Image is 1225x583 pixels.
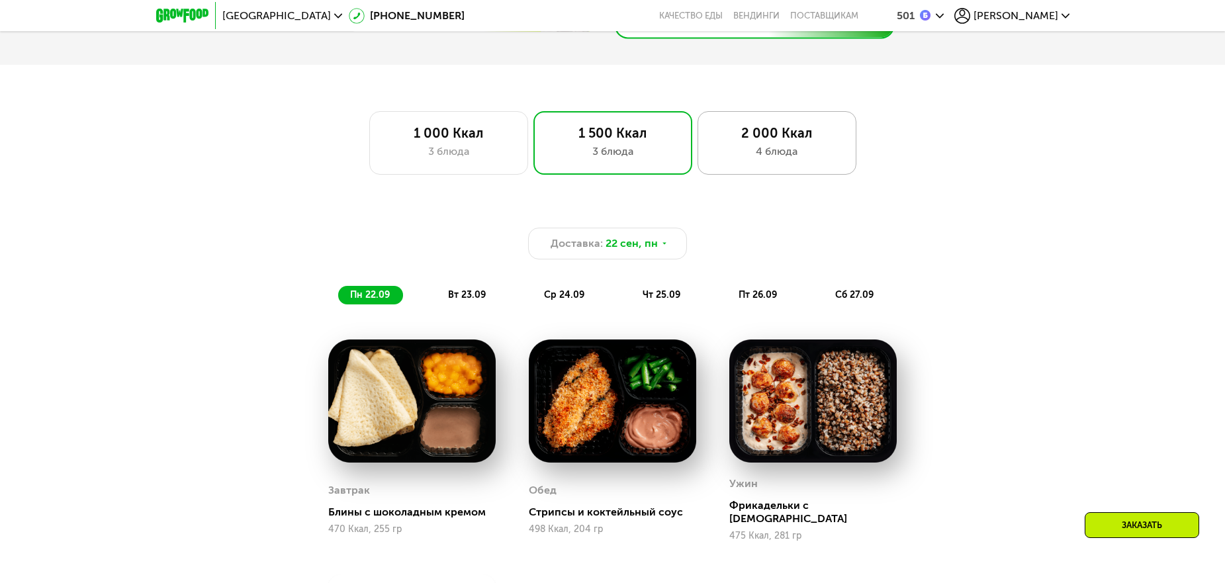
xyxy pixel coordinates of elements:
a: Вендинги [733,11,780,21]
div: 3 блюда [547,144,678,159]
span: [GEOGRAPHIC_DATA] [222,11,331,21]
span: сб 27.09 [835,289,874,300]
div: 498 Ккал, 204 гр [529,524,696,535]
a: [PHONE_NUMBER] [349,8,465,24]
span: ср 24.09 [544,289,584,300]
div: Стрипсы и коктейльный соус [529,506,707,519]
a: Качество еды [659,11,723,21]
div: Фрикадельки с [DEMOGRAPHIC_DATA] [729,499,907,525]
span: 22 сен, пн [606,236,658,251]
span: пт 26.09 [739,289,777,300]
div: Завтрак [328,480,370,500]
div: 3 блюда [383,144,514,159]
span: вт 23.09 [448,289,486,300]
div: 4 блюда [711,144,842,159]
span: чт 25.09 [643,289,680,300]
div: Обед [529,480,557,500]
div: Ужин [729,474,758,494]
div: 1 500 Ккал [547,125,678,141]
div: Блины с шоколадным кремом [328,506,506,519]
div: 501 [897,11,915,21]
span: [PERSON_NAME] [974,11,1058,21]
div: 2 000 Ккал [711,125,842,141]
div: Заказать [1085,512,1199,538]
div: 470 Ккал, 255 гр [328,524,496,535]
div: 1 000 Ккал [383,125,514,141]
div: 475 Ккал, 281 гр [729,531,897,541]
span: Доставка: [551,236,603,251]
span: пн 22.09 [350,289,390,300]
div: поставщикам [790,11,858,21]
